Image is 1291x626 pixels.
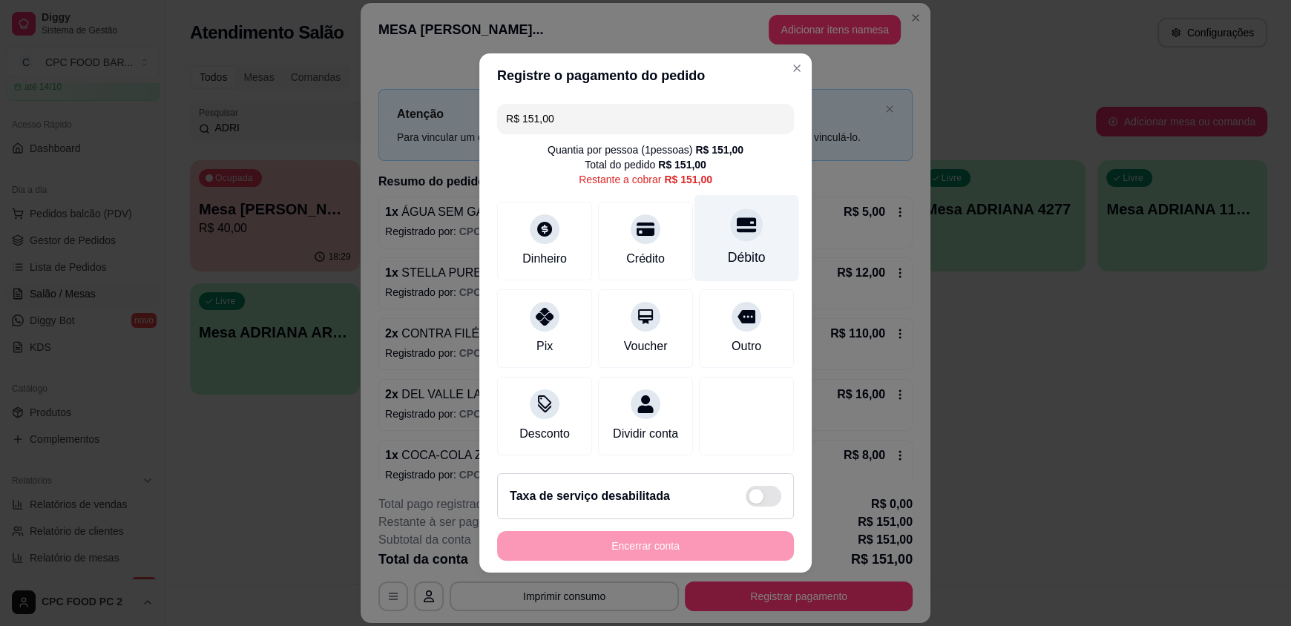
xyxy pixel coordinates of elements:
[548,142,743,157] div: Quantia por pessoa ( 1 pessoas)
[536,337,553,355] div: Pix
[695,142,743,157] div: R$ 151,00
[732,337,761,355] div: Outro
[479,53,812,98] header: Registre o pagamento do pedido
[613,425,678,443] div: Dividir conta
[785,56,809,80] button: Close
[579,172,712,187] div: Restante a cobrar
[522,250,567,268] div: Dinheiro
[658,157,706,172] div: R$ 151,00
[519,425,570,443] div: Desconto
[506,104,785,134] input: Ex.: hambúrguer de cordeiro
[664,172,712,187] div: R$ 151,00
[728,248,766,267] div: Débito
[624,337,668,355] div: Voucher
[510,487,670,505] h2: Taxa de serviço desabilitada
[585,157,706,172] div: Total do pedido
[626,250,665,268] div: Crédito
